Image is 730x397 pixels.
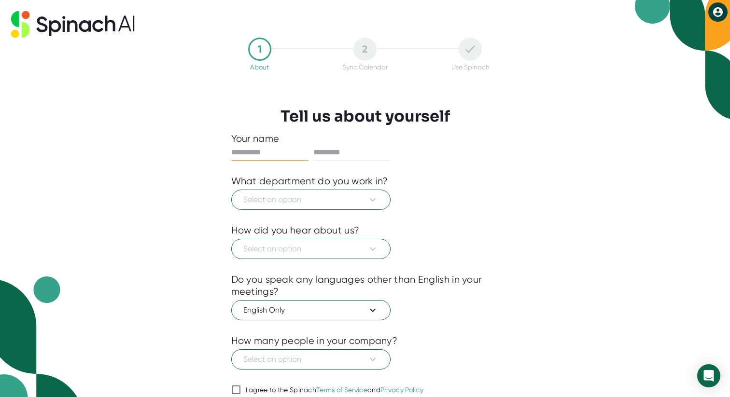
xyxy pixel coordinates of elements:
div: 1 [248,38,271,61]
h3: Tell us about yourself [281,107,450,125]
div: Your name [231,133,499,145]
div: How did you hear about us? [231,224,360,236]
a: Privacy Policy [380,386,423,394]
button: Select an option [231,190,391,210]
span: Select an option [243,194,379,205]
div: Use Spinach [451,63,490,71]
button: Select an option [231,239,391,259]
button: English Only [231,300,391,320]
span: Select an option [243,243,379,255]
a: Terms of Service [316,386,367,394]
div: 2 [353,38,377,61]
div: Do you speak any languages other than English in your meetings? [231,274,499,298]
div: About [250,63,269,71]
div: Sync Calendar [342,63,388,71]
button: Select an option [231,349,391,370]
span: Select an option [243,354,379,365]
div: How many people in your company? [231,335,398,347]
div: I agree to the Spinach and [246,386,424,395]
span: English Only [243,304,379,316]
div: What department do you work in? [231,175,388,187]
div: Open Intercom Messenger [697,364,720,387]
